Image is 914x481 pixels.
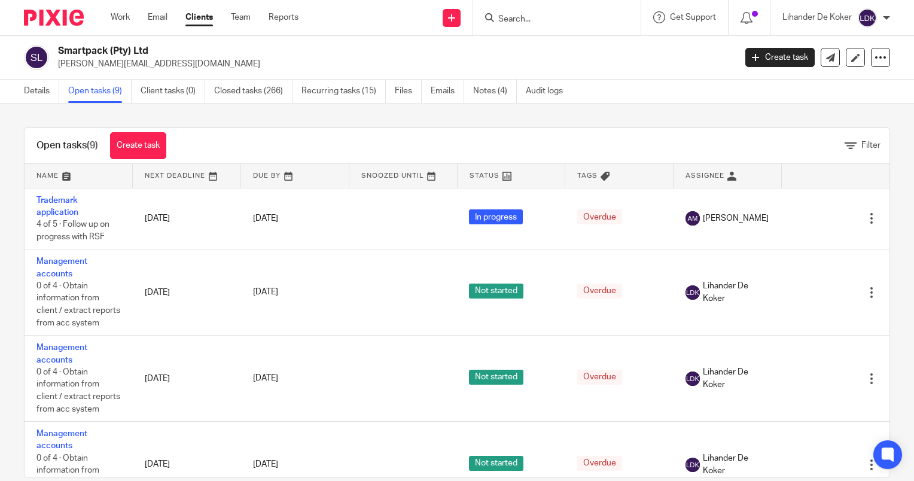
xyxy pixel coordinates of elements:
a: Trademark application [36,196,78,217]
a: Email [148,11,167,23]
span: Overdue [577,370,622,385]
a: Audit logs [526,80,572,103]
a: Reports [269,11,298,23]
a: Management accounts [36,430,87,450]
a: Create task [110,132,166,159]
h1: Open tasks [36,139,98,152]
td: [DATE] [133,336,241,422]
span: Not started [469,284,523,299]
p: [PERSON_NAME][EMAIL_ADDRESS][DOMAIN_NAME] [58,58,727,70]
a: Create task [745,48,815,67]
span: Lihander De Koker [703,452,770,477]
span: [PERSON_NAME] [703,212,769,224]
span: Overdue [577,284,622,299]
p: Lihander De Koker [782,11,852,23]
span: 0 of 4 · Obtain information from client / extract reports from acc system [36,282,120,327]
a: Management accounts [36,257,87,278]
td: [DATE] [133,249,241,336]
a: Team [231,11,251,23]
span: 4 of 5 · Follow up on progress with RSF [36,220,109,241]
a: Notes (4) [473,80,517,103]
a: Clients [185,11,213,23]
td: [DATE] [133,188,241,249]
h2: Smartpack (Pty) Ltd [58,45,593,57]
span: Snoozed Until [361,172,424,179]
span: Tags [577,172,598,179]
span: Get Support [670,13,716,22]
span: 0 of 4 · Obtain information from client / extract reports from acc system [36,368,120,413]
span: [DATE] [253,375,278,383]
img: svg%3E [24,45,49,70]
a: Recurring tasks (15) [301,80,386,103]
span: Overdue [577,209,622,224]
a: Files [395,80,422,103]
span: Overdue [577,456,622,471]
a: Client tasks (0) [141,80,205,103]
a: Emails [431,80,464,103]
img: svg%3E [858,8,877,28]
span: Lihander De Koker [703,280,770,305]
span: [DATE] [253,214,278,223]
span: In progress [469,209,523,224]
span: Not started [469,456,523,471]
a: Management accounts [36,343,87,364]
span: [DATE] [253,461,278,469]
a: Open tasks (9) [68,80,132,103]
span: Lihander De Koker [703,366,770,391]
span: Filter [861,141,881,150]
img: svg%3E [685,458,700,472]
span: Not started [469,370,523,385]
span: [DATE] [253,288,278,297]
span: (9) [87,141,98,150]
img: svg%3E [685,372,700,386]
span: Status [470,172,499,179]
img: Pixie [24,10,84,26]
a: Work [111,11,130,23]
a: Closed tasks (266) [214,80,293,103]
img: svg%3E [685,211,700,226]
a: Details [24,80,59,103]
img: svg%3E [685,285,700,300]
input: Search [497,14,605,25]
